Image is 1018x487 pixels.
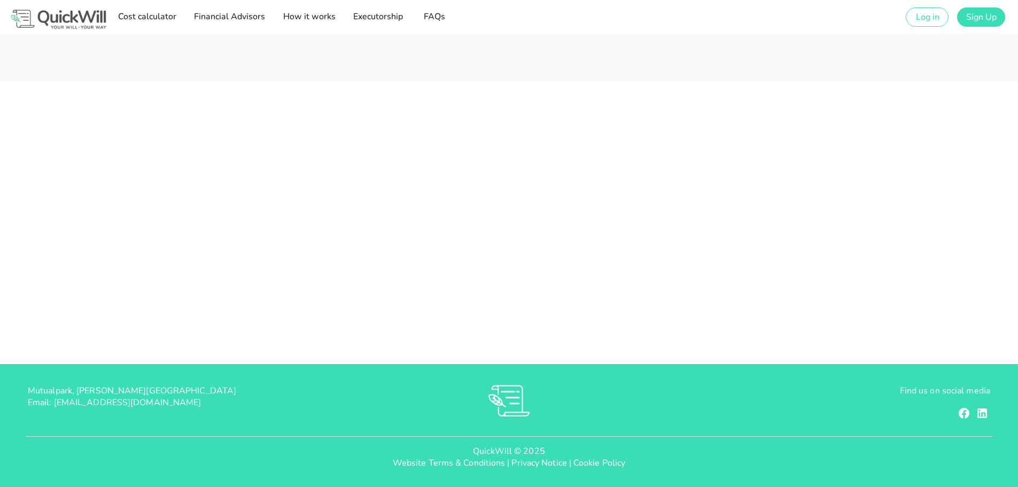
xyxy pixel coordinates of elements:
[190,6,268,28] a: Financial Advisors
[9,7,108,31] img: Logo
[9,445,1009,457] p: QuickWill © 2025
[117,11,176,22] span: Cost calculator
[417,6,451,28] a: FAQs
[957,7,1005,27] a: Sign Up
[906,7,948,27] a: Log in
[279,6,338,28] a: How it works
[28,385,236,397] span: Mutualpark, [PERSON_NAME][GEOGRAPHIC_DATA]
[573,457,625,469] a: Cookie Policy
[28,397,201,408] span: Email: [EMAIL_ADDRESS][DOMAIN_NAME]
[114,6,179,28] a: Cost calculator
[507,457,509,469] span: |
[282,11,335,22] span: How it works
[670,385,990,397] p: Find us on social media
[353,11,403,22] span: Executorship
[393,457,506,469] a: Website Terms & Conditions
[915,11,939,23] span: Log in
[488,385,530,416] img: RVs0sauIwKhMoGR03FLGkjXSOVwkZRnQsltkF0QxpTsornXsmh1o7vbL94pqF3d8sZvAAAAAElFTkSuQmCC
[569,457,571,469] span: |
[193,11,265,22] span: Financial Advisors
[966,11,997,23] span: Sign Up
[420,11,448,22] span: FAQs
[349,6,406,28] a: Executorship
[511,457,566,469] a: Privacy Notice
